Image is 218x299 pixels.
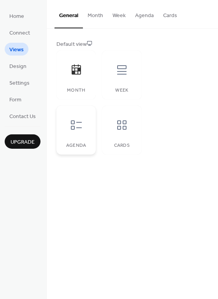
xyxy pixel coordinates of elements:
a: Connect [5,26,35,39]
span: Upgrade [11,138,35,146]
a: Contact Us [5,110,40,122]
span: Contact Us [9,113,36,121]
span: Home [9,12,24,21]
div: Month [64,88,88,93]
a: Views [5,43,28,56]
a: Settings [5,76,34,89]
span: Connect [9,29,30,37]
a: Design [5,59,31,72]
button: Upgrade [5,134,40,149]
span: Design [9,63,26,71]
a: Form [5,93,26,106]
span: Settings [9,79,30,87]
div: Week [110,88,134,93]
a: Home [5,9,29,22]
div: Agenda [64,143,88,148]
div: Cards [110,143,134,148]
span: Form [9,96,21,104]
div: Default view [56,40,207,49]
span: Views [9,46,24,54]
